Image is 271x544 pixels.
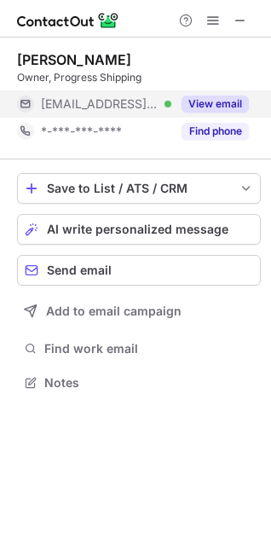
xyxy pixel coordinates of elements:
[47,223,228,236] span: AI write personalized message
[17,371,261,395] button: Notes
[47,182,231,195] div: Save to List / ATS / CRM
[44,375,254,391] span: Notes
[182,123,249,140] button: Reveal Button
[47,263,112,277] span: Send email
[17,173,261,204] button: save-profile-one-click
[17,70,261,85] div: Owner, Progress Shipping
[182,95,249,113] button: Reveal Button
[17,51,131,68] div: [PERSON_NAME]
[17,255,261,286] button: Send email
[17,214,261,245] button: AI write personalized message
[41,96,159,112] span: [EMAIL_ADDRESS][DOMAIN_NAME]
[44,341,254,356] span: Find work email
[17,337,261,361] button: Find work email
[17,10,119,31] img: ContactOut v5.3.10
[46,304,182,318] span: Add to email campaign
[17,296,261,327] button: Add to email campaign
